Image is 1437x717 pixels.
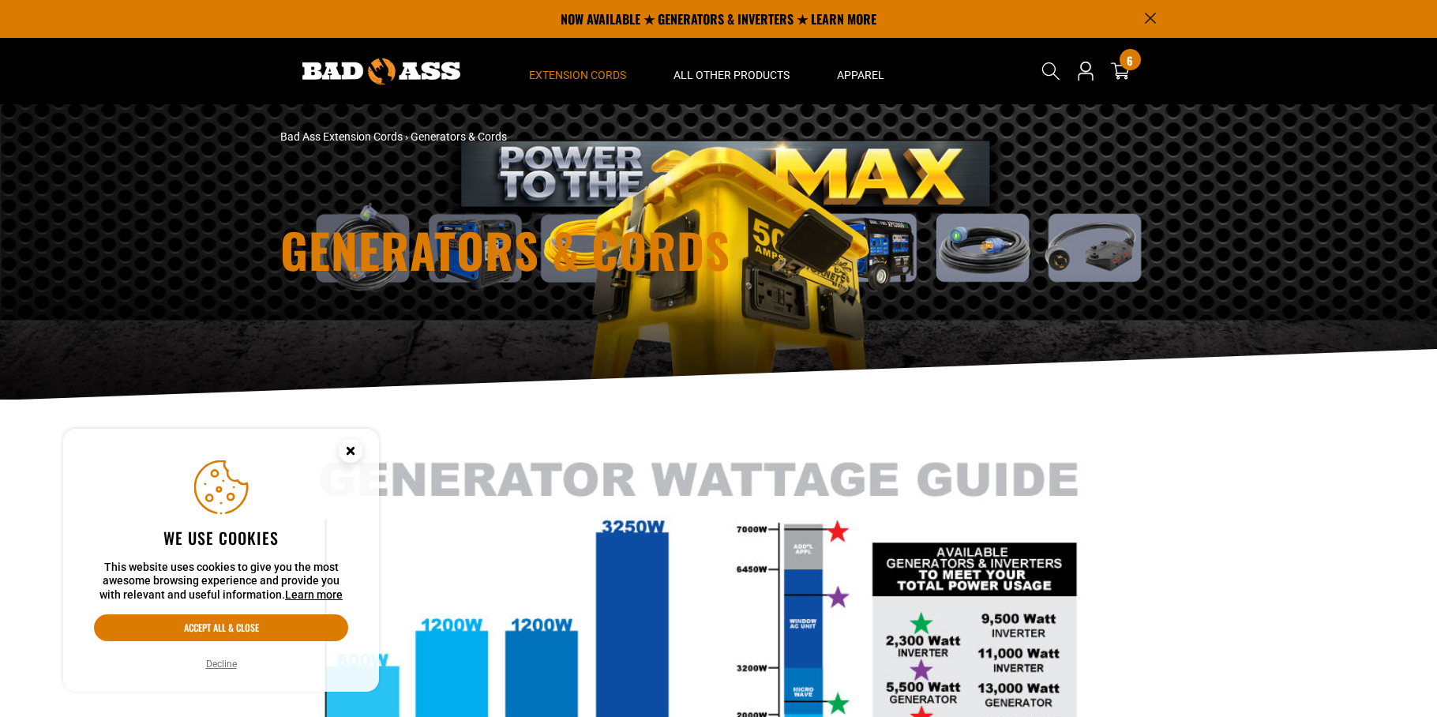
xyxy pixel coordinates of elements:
[650,38,813,104] summary: All Other Products
[837,68,884,82] span: Apparel
[529,68,626,82] span: Extension Cords
[63,429,379,693] aside: Cookie Consent
[285,588,343,601] a: Learn more
[405,130,408,143] span: ›
[201,656,242,672] button: Decline
[94,561,348,603] p: This website uses cookies to give you the most awesome browsing experience and provide you with r...
[94,614,348,641] button: Accept all & close
[302,58,460,84] img: Bad Ass Extension Cords
[280,129,857,145] nav: breadcrumbs
[673,68,790,82] span: All Other Products
[1038,58,1064,84] summary: Search
[280,130,403,143] a: Bad Ass Extension Cords
[280,226,857,273] h1: Generators & Cords
[813,38,908,104] summary: Apparel
[1127,54,1133,66] span: 6
[505,38,650,104] summary: Extension Cords
[411,130,507,143] span: Generators & Cords
[94,527,348,548] h2: We use cookies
